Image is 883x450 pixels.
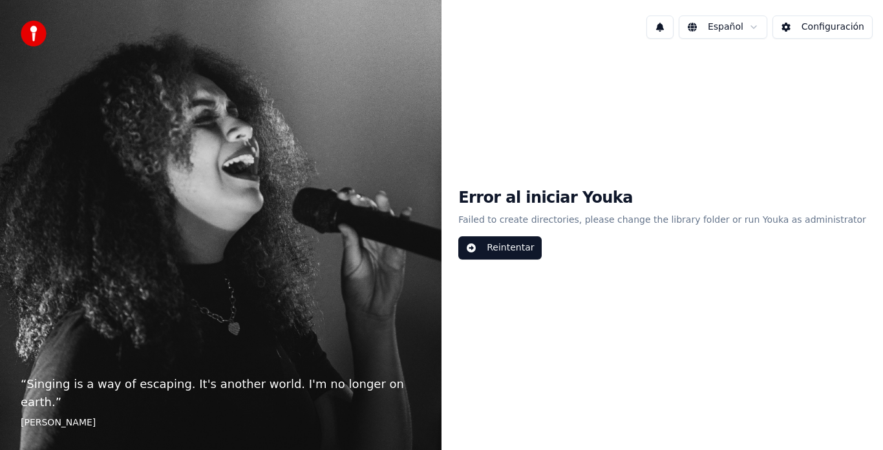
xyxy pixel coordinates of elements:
p: “ Singing is a way of escaping. It's another world. I'm no longer on earth. ” [21,375,421,411]
p: Failed to create directories, please change the library folder or run Youka as administrator [458,209,866,232]
img: youka [21,21,47,46]
button: Configuración [772,15,873,39]
footer: [PERSON_NAME] [21,416,421,429]
h1: Error al iniciar Youka [458,188,866,209]
button: Reintentar [458,236,542,260]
